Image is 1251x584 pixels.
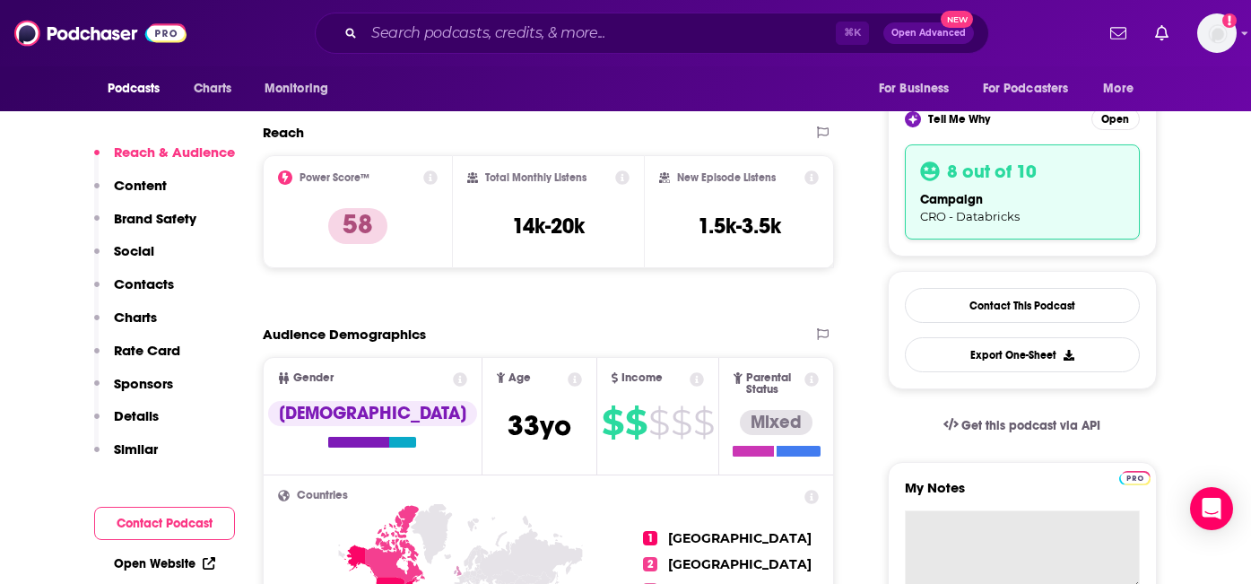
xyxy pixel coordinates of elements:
[114,440,158,458] p: Similar
[94,440,158,474] button: Similar
[114,309,157,326] p: Charts
[1222,13,1237,28] svg: Add a profile image
[114,375,173,392] p: Sponsors
[108,76,161,101] span: Podcasts
[643,531,657,545] span: 1
[677,171,776,184] h2: New Episode Listens
[905,479,1140,510] label: My Notes
[114,275,174,292] p: Contacts
[905,337,1140,372] button: Export One-Sheet
[671,408,691,437] span: $
[1148,18,1176,48] a: Show notifications dropdown
[512,213,585,240] h3: 14k-20k
[263,124,304,141] h2: Reach
[364,19,836,48] input: Search podcasts, credits, & more...
[961,418,1100,433] span: Get this podcast via API
[268,401,477,426] div: [DEMOGRAPHIC_DATA]
[94,210,196,243] button: Brand Safety
[905,288,1140,323] a: Contact This Podcast
[94,275,174,309] button: Contacts
[1091,108,1140,130] button: Open
[947,160,1037,183] h3: 8 out of 10
[265,76,328,101] span: Monitoring
[94,309,157,342] button: Charts
[908,114,918,125] img: tell me why sparkle
[94,242,154,275] button: Social
[602,408,623,437] span: $
[740,410,812,435] div: Mixed
[625,408,647,437] span: $
[983,76,1069,101] span: For Podcasters
[95,72,184,106] button: open menu
[94,342,180,375] button: Rate Card
[94,507,235,540] button: Contact Podcast
[508,372,531,384] span: Age
[1119,468,1151,485] a: Pro website
[891,29,966,38] span: Open Advanced
[194,76,232,101] span: Charts
[114,177,167,194] p: Content
[1197,13,1237,53] button: Show profile menu
[920,209,1020,223] span: CRO - Databricks
[114,407,159,424] p: Details
[328,208,387,244] p: 58
[14,16,187,50] img: Podchaser - Follow, Share and Rate Podcasts
[297,490,348,501] span: Countries
[114,144,235,161] p: Reach & Audience
[114,242,154,259] p: Social
[1103,18,1134,48] a: Show notifications dropdown
[928,112,990,126] span: Tell Me Why
[263,326,426,343] h2: Audience Demographics
[293,372,334,384] span: Gender
[1119,471,1151,485] img: Podchaser Pro
[508,408,571,443] span: 33 yo
[746,372,802,396] span: Parental Status
[94,375,173,408] button: Sponsors
[1197,13,1237,53] img: User Profile
[300,171,369,184] h2: Power Score™
[114,342,180,359] p: Rate Card
[114,556,215,571] a: Open Website
[94,144,235,177] button: Reach & Audience
[252,72,352,106] button: open menu
[94,407,159,440] button: Details
[929,404,1116,448] a: Get this podcast via API
[879,76,950,101] span: For Business
[315,13,989,54] div: Search podcasts, credits, & more...
[485,171,586,184] h2: Total Monthly Listens
[648,408,669,437] span: $
[836,22,869,45] span: ⌘ K
[1090,72,1156,106] button: open menu
[971,72,1095,106] button: open menu
[94,177,167,210] button: Content
[1190,487,1233,530] div: Open Intercom Messenger
[1103,76,1134,101] span: More
[866,72,972,106] button: open menu
[698,213,781,240] h3: 1.5k-3.5k
[668,556,812,572] span: [GEOGRAPHIC_DATA]
[1197,13,1237,53] span: Logged in as PresleyM
[668,530,812,546] span: [GEOGRAPHIC_DATA]
[920,192,983,207] span: campaign
[643,557,657,571] span: 2
[883,22,974,44] button: Open AdvancedNew
[621,372,663,384] span: Income
[941,11,973,28] span: New
[693,408,714,437] span: $
[182,72,243,106] a: Charts
[114,210,196,227] p: Brand Safety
